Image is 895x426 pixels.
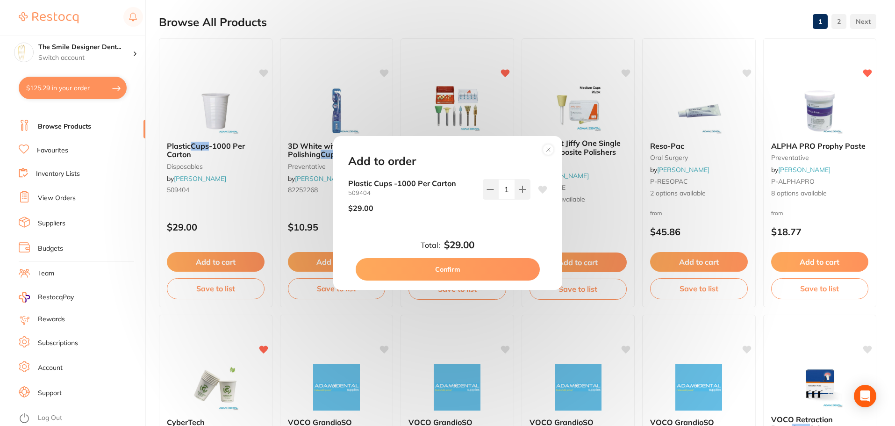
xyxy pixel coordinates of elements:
[348,189,475,196] small: 509404
[356,258,540,281] button: Confirm
[854,385,876,407] div: Open Intercom Messenger
[348,179,475,188] b: Plastic Cups -1000 Per Carton
[421,241,440,249] label: Total:
[348,204,373,212] p: $29.00
[348,155,416,168] h2: Add to order
[444,239,474,251] b: $29.00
